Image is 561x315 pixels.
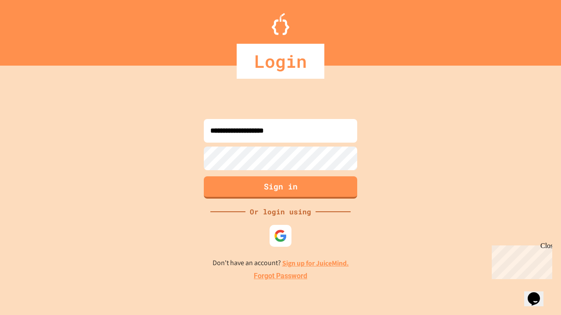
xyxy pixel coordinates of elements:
button: Sign in [204,176,357,199]
div: Chat with us now!Close [4,3,60,56]
div: Or login using [245,206,316,217]
img: google-icon.svg [274,229,287,242]
a: Forgot Password [254,271,307,281]
p: Don't have an account? [213,258,349,269]
iframe: chat widget [524,280,552,306]
a: Sign up for JuiceMind. [282,259,349,268]
div: Login [237,44,324,79]
iframe: chat widget [488,242,552,279]
img: Logo.svg [272,13,289,35]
